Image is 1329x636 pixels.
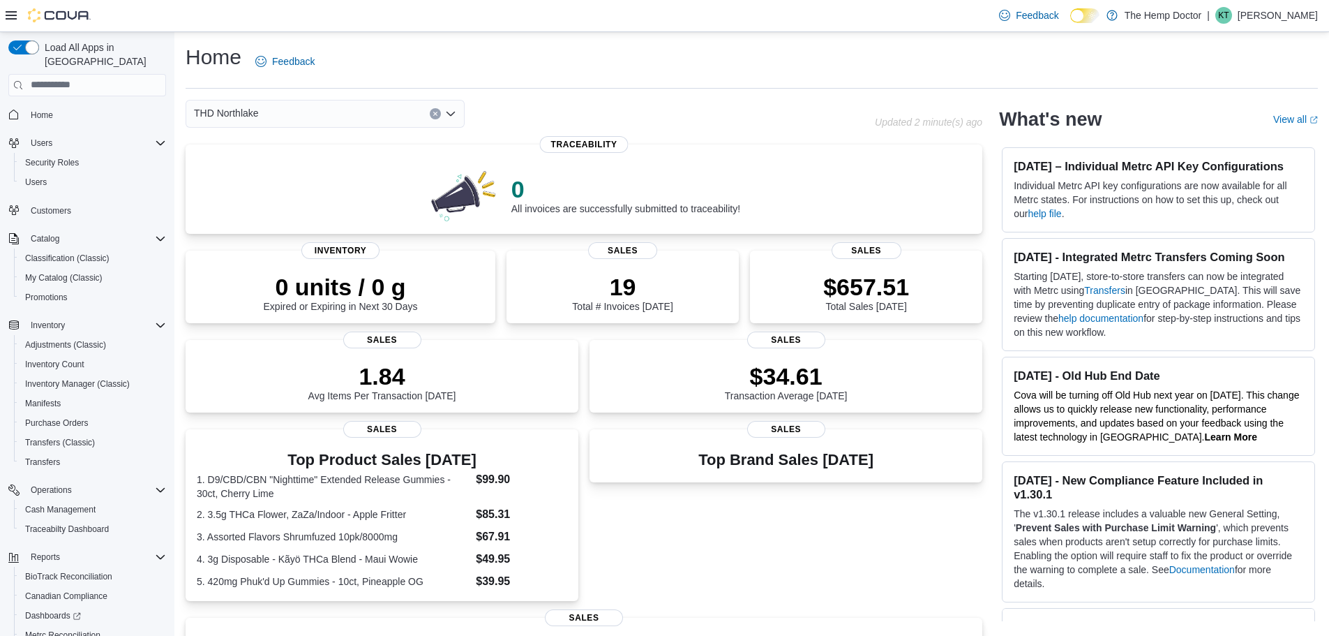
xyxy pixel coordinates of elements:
span: Transfers (Classic) [20,434,166,451]
span: Dashboards [20,607,166,624]
span: Home [31,110,53,121]
a: My Catalog (Classic) [20,269,108,286]
div: Avg Items Per Transaction [DATE] [308,362,456,401]
button: Inventory [3,316,172,335]
span: Sales [545,609,623,626]
div: Total # Invoices [DATE] [572,273,673,312]
span: Sales [343,332,421,348]
button: Clear input [430,108,441,119]
dt: 5. 420mg Phuk'd Up Gummies - 10ct, Pineapple OG [197,575,470,589]
button: Canadian Compliance [14,586,172,606]
dt: 4. 3g Disposable - Kãyö THCa Blend - Maui Wowie [197,552,470,566]
button: BioTrack Reconciliation [14,567,172,586]
span: Transfers [25,457,60,468]
span: Users [25,177,47,188]
h3: [DATE] - Old Hub End Date [1014,369,1303,383]
p: Individual Metrc API key configurations are now available for all Metrc states. For instructions ... [1014,179,1303,221]
span: Cash Management [20,501,166,518]
span: Manifests [20,395,166,412]
span: BioTrack Reconciliation [25,571,112,582]
p: Starting [DATE], store-to-store transfers can now be integrated with Metrc using in [GEOGRAPHIC_D... [1014,269,1303,339]
a: Traceabilty Dashboard [20,521,114,538]
span: Users [25,135,166,151]
button: Transfers [14,452,172,472]
span: Promotions [25,292,68,303]
button: Catalog [3,229,172,249]
span: Canadian Compliance [20,588,166,605]
button: Open list of options [445,108,456,119]
h2: What's new [999,108,1102,131]
button: Users [3,133,172,153]
dt: 2. 3.5g THCa Flower, ZaZa/Indoor - Apple Fritter [197,508,470,522]
span: Traceability [540,136,629,153]
dd: $39.95 [476,573,567,590]
a: Security Roles [20,154,84,171]
p: 1.84 [308,362,456,390]
div: Transaction Average [DATE] [725,362,848,401]
p: Updated 2 minute(s) ago [875,117,982,128]
button: Cash Management [14,500,172,519]
span: Cova will be turning off Old Hub next year on [DATE]. This change allows us to quickly release ne... [1014,390,1299,443]
span: Adjustments (Classic) [25,339,106,350]
svg: External link [1309,116,1318,124]
a: Learn More [1205,431,1257,443]
span: Inventory Count [20,356,166,373]
p: | [1207,7,1210,24]
button: Home [3,105,172,125]
button: Reports [25,549,66,565]
span: Dark Mode [1070,23,1071,24]
span: KT [1218,7,1229,24]
p: 0 [511,175,740,203]
span: Manifests [25,398,61,409]
button: Promotions [14,288,172,307]
h3: Top Brand Sales [DATE] [698,452,873,468]
div: Kyle Trask [1215,7,1232,24]
span: My Catalog (Classic) [25,272,103,283]
button: Classification (Classic) [14,249,172,268]
span: Cash Management [25,504,96,515]
button: Purchase Orders [14,413,172,433]
span: Inventory [25,317,166,334]
button: My Catalog (Classic) [14,268,172,288]
button: Users [14,172,172,192]
a: help documentation [1058,313,1143,324]
div: Expired or Expiring in Next 30 Days [264,273,418,312]
span: Transfers (Classic) [25,437,95,448]
span: Inventory [301,242,380,259]
a: Feedback [250,47,320,75]
a: Inventory Manager (Classic) [20,376,135,392]
button: Inventory Count [14,355,172,374]
span: Security Roles [25,157,79,168]
a: Classification (Classic) [20,250,115,267]
strong: Prevent Sales with Purchase Limit Warning [1016,522,1216,533]
span: Catalog [31,233,59,244]
button: Traceabilty Dashboard [14,519,172,539]
p: 19 [572,273,673,301]
dt: 3. Assorted Flavors Shrumfuzed 10pk/8000mg [197,530,470,544]
span: Catalog [25,230,166,247]
a: Documentation [1169,564,1235,575]
dd: $99.90 [476,471,567,488]
a: Dashboards [14,606,172,626]
span: Traceabilty Dashboard [20,521,166,538]
span: Adjustments (Classic) [20,337,166,353]
dd: $85.31 [476,506,567,523]
span: Transfers [20,454,166,471]
span: Inventory Manager (Classic) [25,378,130,390]
img: 0 [428,167,500,223]
input: Dark Mode [1070,8,1099,23]
button: Adjustments (Classic) [14,335,172,355]
span: Inventory Count [25,359,84,370]
button: Customers [3,200,172,221]
span: Promotions [20,289,166,306]
button: Users [25,135,58,151]
span: Customers [25,202,166,219]
span: Users [31,138,52,149]
button: Operations [25,482,77,498]
span: Sales [343,421,421,438]
a: Inventory Count [20,356,90,373]
dd: $67.91 [476,528,567,545]
span: Feedback [1016,8,1058,22]
span: Home [25,106,166,124]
